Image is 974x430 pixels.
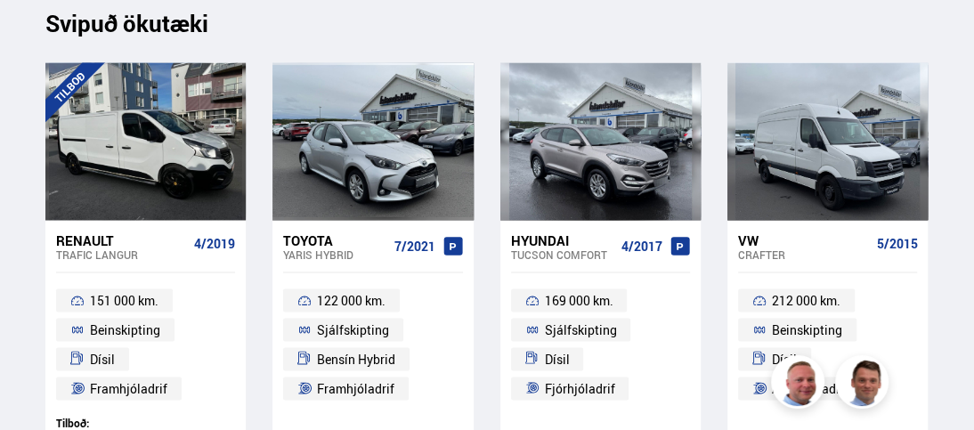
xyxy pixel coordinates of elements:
[772,319,842,340] span: Beinskipting
[738,247,869,260] div: Crafter
[621,239,662,253] span: 4/2017
[45,9,928,36] div: Svipuð ökutæki
[194,236,235,250] span: 4/2019
[876,236,917,250] span: 5/2015
[283,231,386,247] div: Toyota
[394,239,435,253] span: 7/2021
[90,319,160,340] span: Beinskipting
[317,377,394,399] span: Framhjóladrif
[283,247,386,260] div: Yaris HYBRID
[90,289,158,311] span: 151 000 km.
[772,289,840,311] span: 212 000 km.
[317,348,395,369] span: Bensín Hybrid
[56,416,235,429] div: Tilboð:
[90,377,167,399] span: Framhjóladrif
[774,358,827,411] img: siFngHWaQ9KaOqBr.png
[544,377,614,399] span: Fjórhjóladrif
[838,358,891,411] img: FbJEzSuNWCJXmdc-.webp
[511,231,614,247] div: Hyundai
[14,7,68,61] button: Opna LiveChat spjallviðmót
[772,348,797,369] span: Dísil
[544,348,569,369] span: Dísil
[544,289,613,311] span: 169 000 km.
[511,247,614,260] div: Tucson COMFORT
[56,247,187,260] div: Trafic LANGUR
[738,231,869,247] div: VW
[317,289,386,311] span: 122 000 km.
[544,319,616,340] span: Sjálfskipting
[90,348,115,369] span: Dísil
[56,231,187,247] div: Renault
[317,319,389,340] span: Sjálfskipting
